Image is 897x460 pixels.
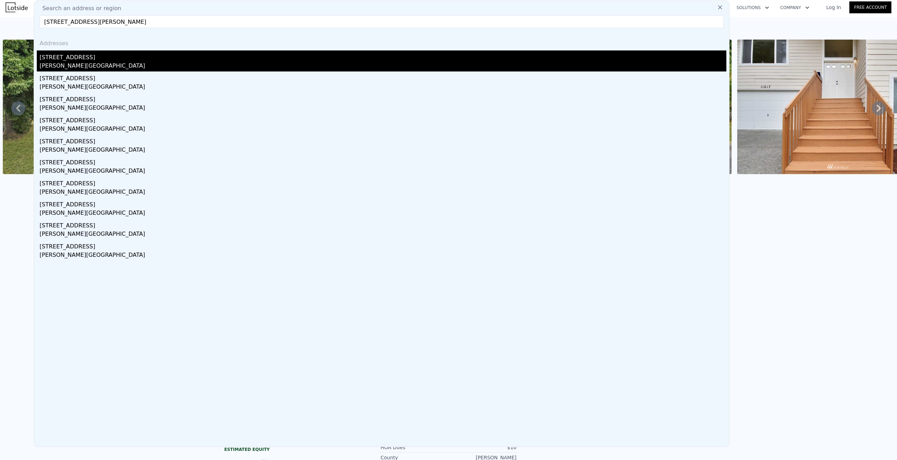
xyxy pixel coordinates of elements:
div: [PERSON_NAME][GEOGRAPHIC_DATA] [40,104,726,114]
div: [STREET_ADDRESS] [40,50,726,62]
div: Addresses [37,34,726,50]
a: Log In [818,4,849,11]
div: Estimated Equity [224,447,364,452]
div: [STREET_ADDRESS] [40,198,726,209]
button: Solutions [731,1,775,14]
div: [PERSON_NAME][GEOGRAPHIC_DATA] [40,167,726,177]
div: [STREET_ADDRESS] [40,135,726,146]
div: [STREET_ADDRESS] [40,92,726,104]
div: [PERSON_NAME][GEOGRAPHIC_DATA] [40,83,726,92]
div: [PERSON_NAME][GEOGRAPHIC_DATA] [40,146,726,156]
div: [STREET_ADDRESS] [40,71,726,83]
div: $10 [448,444,516,451]
div: [PERSON_NAME][GEOGRAPHIC_DATA] [40,188,726,198]
input: Enter an address, city, region, neighborhood or zip code [40,15,724,28]
button: Company [775,1,815,14]
div: [STREET_ADDRESS] [40,177,726,188]
img: Lotside [6,2,28,12]
div: [PERSON_NAME][GEOGRAPHIC_DATA] [40,62,726,71]
a: Free Account [849,1,891,13]
span: Search an address or region [37,4,121,13]
div: [STREET_ADDRESS] [40,156,726,167]
img: Sale: 125766631 Parcel: 100645277 [3,40,242,174]
div: [STREET_ADDRESS] [40,219,726,230]
div: [STREET_ADDRESS] [40,240,726,251]
div: HOA Dues [381,444,448,451]
div: [PERSON_NAME][GEOGRAPHIC_DATA] [40,209,726,219]
div: [PERSON_NAME][GEOGRAPHIC_DATA] [40,230,726,240]
div: [STREET_ADDRESS] [40,114,726,125]
div: [PERSON_NAME][GEOGRAPHIC_DATA] [40,125,726,135]
div: [PERSON_NAME][GEOGRAPHIC_DATA] [40,251,726,261]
